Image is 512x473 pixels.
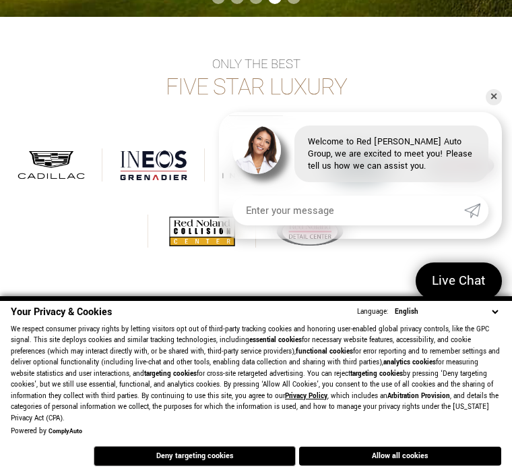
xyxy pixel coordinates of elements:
select: Language Select [391,306,501,318]
div: Language: [357,308,389,316]
a: Privacy Policy [285,391,327,401]
strong: Arbitration Provision [387,391,450,401]
a: ComplyAuto [49,427,82,436]
input: Enter your message [232,196,464,225]
strong: targeting cookies [350,369,403,379]
strong: analytics cookies [383,358,436,367]
strong: essential cookies [249,335,302,345]
p: We respect consumer privacy rights by letting visitors opt out of third-party tracking cookies an... [11,324,501,424]
button: Allow all cookies [299,447,501,466]
img: Agent profile photo [232,126,281,174]
div: Welcome to Red [PERSON_NAME] Auto Group, we are excited to meet you! Please tell us how we can as... [294,126,488,182]
a: Submit [464,196,488,225]
strong: functional cookies [296,347,353,356]
strong: targeting cookies [144,369,197,379]
span: Live Chat [425,272,492,290]
div: Powered by [11,427,82,436]
span: Your Privacy & Cookies [11,305,112,319]
button: Deny targeting cookies [94,446,296,466]
a: Live Chat [416,262,502,300]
